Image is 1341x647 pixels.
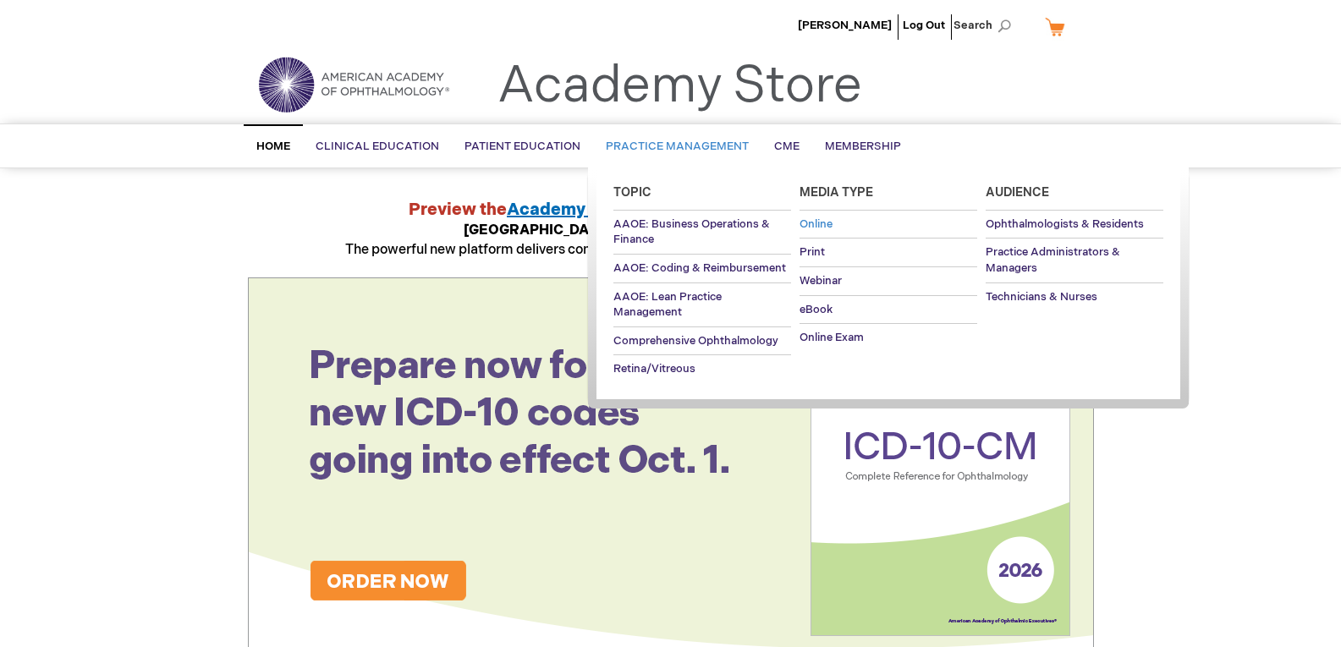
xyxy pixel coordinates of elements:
[613,334,778,348] span: Comprehensive Ophthalmology
[606,140,749,153] span: Practice Management
[954,8,1018,42] span: Search
[798,19,892,32] a: [PERSON_NAME]
[613,362,695,376] span: Retina/Vitreous
[800,303,833,316] span: eBook
[256,140,290,153] span: Home
[613,185,651,200] span: Topic
[316,140,439,153] span: Clinical Education
[986,245,1120,275] span: Practice Administrators & Managers
[497,56,862,117] a: Academy Store
[825,140,901,153] span: Membership
[986,185,1049,200] span: Audience
[464,140,580,153] span: Patient Education
[464,222,878,239] strong: [GEOGRAPHIC_DATA], Hall WB1, Booth 2761, [DATE] 10:30 a.m.
[903,19,945,32] a: Log Out
[800,217,833,231] span: Online
[613,290,722,320] span: AAOE: Lean Practice Management
[800,185,873,200] span: Media Type
[774,140,800,153] span: CME
[613,261,786,275] span: AAOE: Coding & Reimbursement
[986,217,1144,231] span: Ophthalmologists & Residents
[800,274,842,288] span: Webinar
[409,200,932,220] strong: Preview the at AAO 2025
[613,217,770,247] span: AAOE: Business Operations & Finance
[507,200,827,220] a: Academy Technician Training Platform
[986,290,1097,304] span: Technicians & Nurses
[800,245,825,259] span: Print
[800,331,864,344] span: Online Exam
